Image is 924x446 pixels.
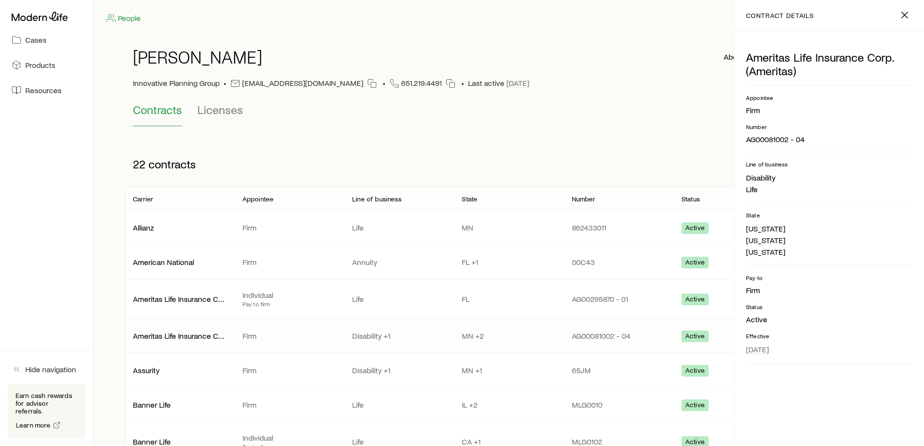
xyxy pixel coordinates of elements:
li: Life [746,183,912,195]
span: 22 [133,157,146,171]
p: Firm [243,257,337,267]
p: contract details [746,12,814,19]
p: State [746,211,912,219]
p: 65JM [572,365,666,375]
p: AG00081002 - 04 [746,134,912,144]
p: Status [746,303,912,311]
span: [DATE] [506,78,529,88]
li: [US_STATE] [746,246,912,258]
span: Last active [468,78,529,91]
p: Banner Life [133,400,227,410]
span: Learn more [16,422,51,429]
span: Hide navigation [25,364,76,374]
div: Innovative Planning Group [133,78,220,88]
p: Active [746,314,912,324]
span: Active [685,224,705,234]
p: Firm [243,331,337,341]
p: Appointee [243,195,274,203]
p: Pay to firm [243,300,337,308]
span: Products [25,60,55,70]
span: Active [685,295,705,305]
a: Cases [8,29,85,50]
p: MN +1 [462,365,556,375]
span: Active [685,401,705,411]
a: Products [8,54,85,76]
p: Earn cash rewards for advisor referrals. [16,392,78,415]
p: Ameritas Life Insurance Corp. (Ameritas) [746,50,912,78]
a: Resources [8,80,85,101]
p: State [462,195,477,203]
p: Allianz [133,223,227,232]
p: IL +2 [462,400,556,410]
a: People [106,13,141,24]
h1: [PERSON_NAME] [133,47,262,66]
p: 862433011 [572,223,666,232]
p: S0C43 [572,257,666,267]
p: MN [462,223,556,232]
span: Active [685,366,705,377]
li: [US_STATE] [746,223,912,234]
span: • [461,78,464,91]
p: American National [133,257,227,267]
div: Contracting sub-page tabs [133,103,886,126]
span: Licenses [197,103,243,116]
p: Ameritas Life Insurance Corp. (Ameritas) [133,331,227,341]
span: Contracts [133,103,182,116]
span: [DATE] [746,345,769,354]
p: Assurity [133,365,227,375]
button: Hide navigation [8,359,85,380]
p: Ameritas Life Insurance Corp. (Ameritas) [133,294,227,304]
p: Life [352,294,446,304]
span: • [383,78,386,91]
p: Number [746,123,912,131]
span: Active [685,332,705,342]
span: 651.219.4491 [401,78,442,91]
p: Firm [243,223,337,232]
p: Line of business [352,195,402,203]
p: MLG0010 [572,400,666,410]
p: Individual [243,290,337,300]
span: Cases [25,35,47,45]
p: Firm [746,285,912,295]
span: Active [685,258,705,268]
p: Appointee [746,94,912,101]
p: Annuity [352,257,446,267]
p: Line of business [746,160,912,168]
p: Firm [243,365,337,375]
p: Effective [746,332,912,340]
p: FL +1 [462,257,556,267]
p: MN +2 [462,331,556,341]
p: AG00295870 - 01 [572,294,666,304]
p: Disability +1 [352,365,446,375]
p: Firm [243,400,337,410]
p: Life [352,400,446,410]
p: Carrier [133,195,154,203]
button: About carrier contracts [723,51,813,63]
p: Pay to [746,274,912,281]
li: Disability [746,172,912,183]
p: Firm [746,105,912,115]
p: [EMAIL_ADDRESS][DOMAIN_NAME] [242,78,363,91]
span: Resources [25,85,62,95]
p: Disability +1 [352,331,446,341]
p: AG00081002 - 04 [572,331,666,341]
p: FL [462,294,556,304]
p: Status [681,195,700,203]
span: contracts [148,157,196,171]
span: • [224,78,227,91]
div: Earn cash rewards for advisor referrals.Learn more [8,384,85,438]
p: Individual [243,433,337,443]
p: Number [572,195,596,203]
li: [US_STATE] [746,234,912,246]
p: Life [352,223,446,232]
